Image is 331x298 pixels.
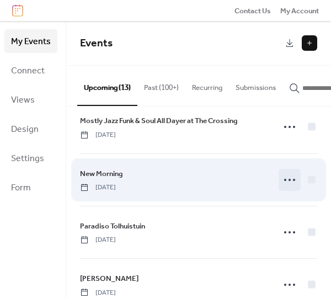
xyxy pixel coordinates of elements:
span: My Events [11,33,51,50]
a: Design [4,117,57,141]
span: New Morning [80,168,123,179]
span: Contact Us [234,6,271,17]
span: Events [80,33,113,54]
a: Connect [4,58,57,82]
a: Form [4,175,57,199]
img: logo [12,4,23,17]
span: [DATE] [80,235,116,245]
span: Settings [11,150,44,167]
span: Mostly Jazz Funk & Soul All Dayer at The Crossing [80,115,238,126]
a: New Morning [80,168,123,180]
span: Connect [11,62,45,79]
a: My Events [4,29,57,53]
a: Mostly Jazz Funk & Soul All Dayer at The Crossing [80,115,238,127]
button: Submissions [229,66,282,104]
a: [PERSON_NAME] [80,273,138,285]
span: [PERSON_NAME] [80,273,138,284]
span: [DATE] [80,288,116,298]
span: Design [11,121,39,138]
span: Form [11,179,31,196]
button: Upcoming (13) [77,66,137,105]
button: Past (100+) [137,66,185,104]
a: Paradiso Tolhuistuin [80,220,145,232]
a: Views [4,88,57,111]
span: [DATE] [80,130,116,140]
span: [DATE] [80,183,116,193]
span: Views [11,92,35,109]
span: Paradiso Tolhuistuin [80,221,145,232]
a: My Account [280,5,319,16]
a: Contact Us [234,5,271,16]
button: Recurring [185,66,229,104]
a: Settings [4,146,57,170]
span: My Account [280,6,319,17]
